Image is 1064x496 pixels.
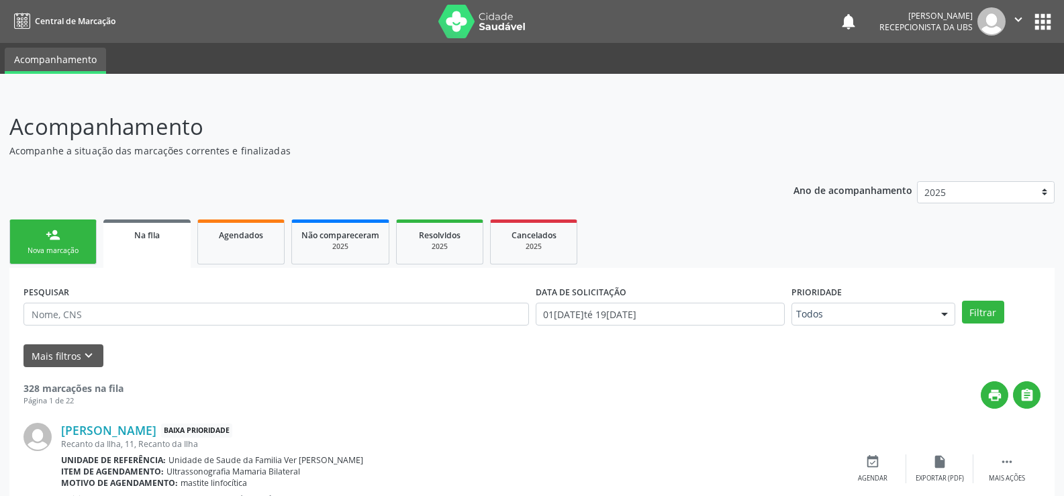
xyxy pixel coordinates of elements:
[419,230,461,241] span: Resolvidos
[23,395,124,407] div: Página 1 de 22
[81,348,96,363] i: keyboard_arrow_down
[61,477,178,489] b: Motivo de agendamento:
[987,388,1002,403] i: print
[536,303,785,326] input: Selecione um intervalo
[989,474,1025,483] div: Mais ações
[301,242,379,252] div: 2025
[916,474,964,483] div: Exportar (PDF)
[23,303,529,326] input: Nome, CNS
[5,48,106,74] a: Acompanhamento
[181,477,247,489] span: mastite linfocítica
[9,10,115,32] a: Central de Marcação
[932,454,947,469] i: insert_drive_file
[61,454,166,466] b: Unidade de referência:
[977,7,1006,36] img: img
[19,246,87,256] div: Nova marcação
[981,381,1008,409] button: print
[23,282,69,303] label: PESQUISAR
[9,110,741,144] p: Acompanhamento
[161,424,232,438] span: Baixa Prioridade
[1013,381,1041,409] button: 
[301,230,379,241] span: Não compareceram
[536,282,626,303] label: DATA DE SOLICITAÇÃO
[23,382,124,395] strong: 328 marcações na fila
[23,344,103,368] button: Mais filtroskeyboard_arrow_down
[793,181,912,198] p: Ano de acompanhamento
[406,242,473,252] div: 2025
[1006,7,1031,36] button: 
[134,230,160,241] span: Na fila
[962,301,1004,324] button: Filtrar
[61,466,164,477] b: Item de agendamento:
[166,466,300,477] span: Ultrassonografia Mamaria Bilateral
[865,454,880,469] i: event_available
[791,282,842,303] label: Prioridade
[168,454,363,466] span: Unidade de Saude da Familia Ver [PERSON_NAME]
[796,307,928,321] span: Todos
[46,228,60,242] div: person_add
[219,230,263,241] span: Agendados
[61,438,839,450] div: Recanto da Ilha, 11, Recanto da Ilha
[500,242,567,252] div: 2025
[512,230,557,241] span: Cancelados
[1020,388,1034,403] i: 
[879,21,973,33] span: Recepcionista da UBS
[1011,12,1026,27] i: 
[1000,454,1014,469] i: 
[61,423,156,438] a: [PERSON_NAME]
[23,423,52,451] img: img
[1031,10,1055,34] button: apps
[879,10,973,21] div: [PERSON_NAME]
[839,12,858,31] button: notifications
[9,144,741,158] p: Acompanhe a situação das marcações correntes e finalizadas
[35,15,115,27] span: Central de Marcação
[858,474,887,483] div: Agendar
